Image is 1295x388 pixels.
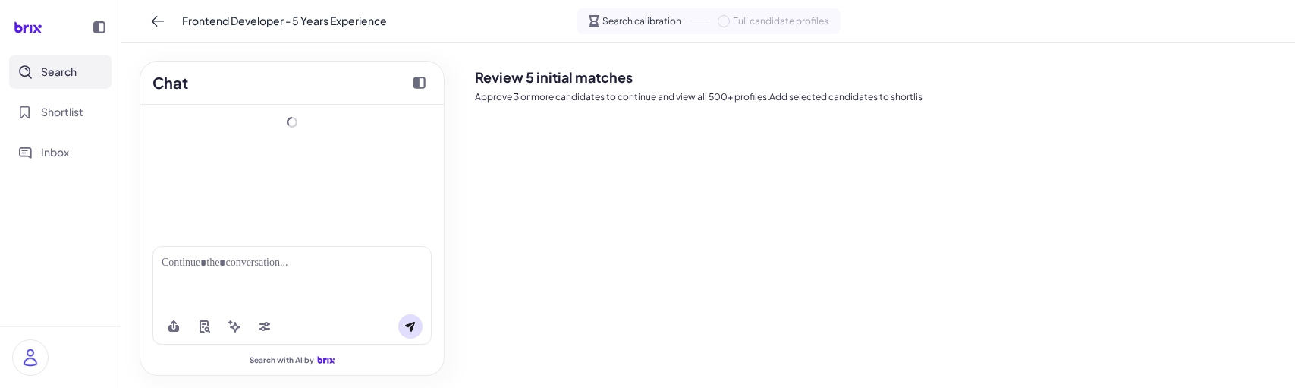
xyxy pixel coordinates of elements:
[41,144,69,160] span: Inbox
[152,71,188,94] h2: Chat
[182,13,387,29] span: Frontend Developer - 5 Years Experience
[9,55,112,89] button: Search
[9,135,112,169] button: Inbox
[250,355,314,365] span: Search with AI by
[475,90,1283,104] p: Approve 3 or more candidates to continue and view all 500+ profiles.Add selected candidates to sh...
[407,71,432,95] button: Collapse chat
[9,95,112,129] button: Shortlist
[41,64,77,80] span: Search
[41,104,83,120] span: Shortlist
[475,67,1283,87] h2: Review 5 initial matches
[602,14,681,28] span: Search calibration
[733,14,828,28] span: Full candidate profiles
[13,340,48,375] img: user_logo.png
[398,314,423,339] button: Send message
